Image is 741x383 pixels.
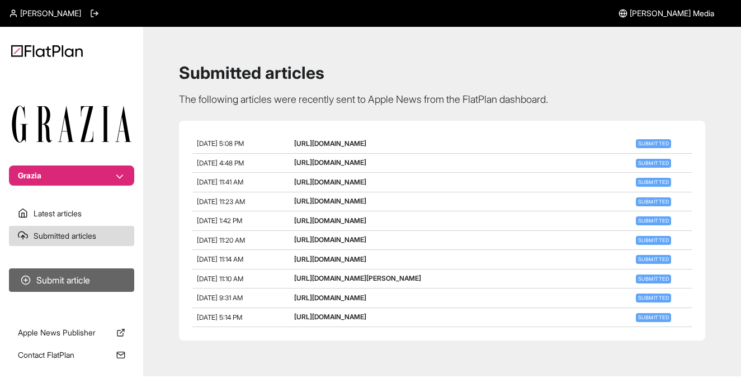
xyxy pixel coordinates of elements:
[294,313,366,321] a: [URL][DOMAIN_NAME]
[294,139,366,148] a: [URL][DOMAIN_NAME]
[197,178,243,186] span: [DATE] 11:41 AM
[179,92,705,107] p: The following articles were recently sent to Apple News from the FlatPlan dashboard.
[20,8,81,19] span: [PERSON_NAME]
[634,197,673,205] a: Submitted
[636,236,671,245] span: Submitted
[9,166,134,186] button: Grazia
[294,158,366,167] a: [URL][DOMAIN_NAME]
[634,158,673,167] a: Submitted
[9,323,134,343] a: Apple News Publisher
[294,255,366,263] a: [URL][DOMAIN_NAME]
[634,139,673,147] a: Submitted
[636,139,671,148] span: Submitted
[636,159,671,168] span: Submitted
[634,293,673,301] a: Submitted
[197,313,242,321] span: [DATE] 5:14 PM
[636,216,671,225] span: Submitted
[9,204,134,224] a: Latest articles
[197,236,245,244] span: [DATE] 11:20 AM
[294,178,366,186] a: [URL][DOMAIN_NAME]
[636,294,671,302] span: Submitted
[294,294,366,302] a: [URL][DOMAIN_NAME]
[197,294,243,302] span: [DATE] 9:31 AM
[9,226,134,246] a: Submitted articles
[9,345,134,365] a: Contact FlatPlan
[179,63,705,83] h1: Submitted articles
[636,197,671,206] span: Submitted
[11,45,83,57] img: Logo
[634,235,673,244] a: Submitted
[294,274,421,282] a: [URL][DOMAIN_NAME][PERSON_NAME]
[197,197,245,206] span: [DATE] 11:23 AM
[11,105,132,143] img: Publication Logo
[294,216,366,225] a: [URL][DOMAIN_NAME]
[197,255,243,263] span: [DATE] 11:14 AM
[197,216,242,225] span: [DATE] 1:42 PM
[634,274,673,282] a: Submitted
[197,159,244,167] span: [DATE] 4:48 PM
[636,255,671,264] span: Submitted
[634,177,673,186] a: Submitted
[630,8,714,19] span: [PERSON_NAME] Media
[197,139,244,148] span: [DATE] 5:08 PM
[294,235,366,244] a: [URL][DOMAIN_NAME]
[294,197,366,205] a: [URL][DOMAIN_NAME]
[9,268,134,292] button: Submit article
[634,254,673,263] a: Submitted
[636,275,671,283] span: Submitted
[636,313,671,322] span: Submitted
[634,216,673,224] a: Submitted
[9,8,81,19] a: [PERSON_NAME]
[636,178,671,187] span: Submitted
[197,275,243,283] span: [DATE] 11:10 AM
[634,313,673,321] a: Submitted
